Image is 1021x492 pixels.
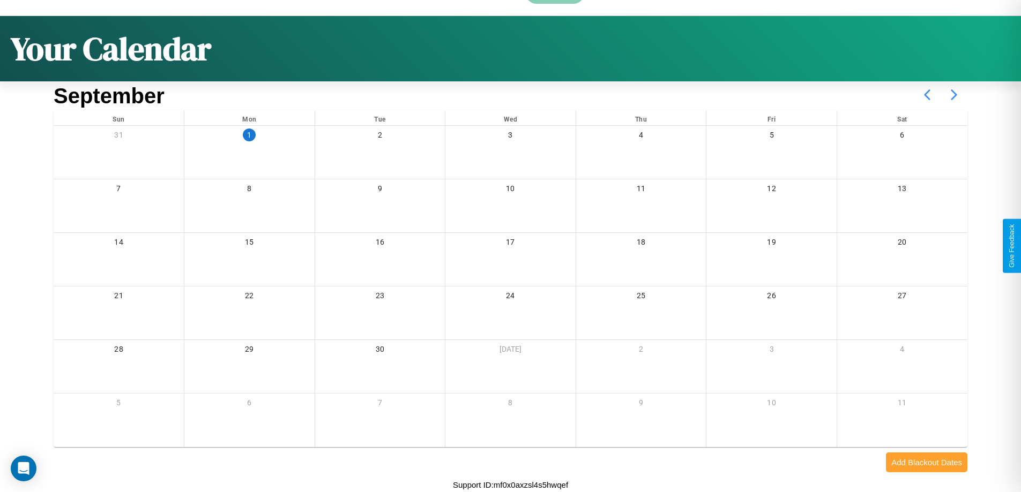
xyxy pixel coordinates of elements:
[54,110,184,125] div: Sun
[315,286,445,308] div: 23
[706,233,837,255] div: 19
[706,340,837,362] div: 3
[54,233,184,255] div: 14
[184,179,315,201] div: 8
[886,452,967,472] button: Add Blackout Dates
[11,456,36,481] div: Open Intercom Messenger
[837,233,967,255] div: 20
[54,286,184,308] div: 21
[576,340,706,362] div: 2
[576,233,706,255] div: 18
[576,179,706,201] div: 11
[706,393,837,415] div: 10
[576,110,706,125] div: Thu
[576,286,706,308] div: 25
[445,233,576,255] div: 17
[243,128,256,141] div: 1
[315,126,445,148] div: 2
[837,340,967,362] div: 4
[184,393,315,415] div: 6
[54,84,165,108] h2: September
[837,179,967,201] div: 13
[453,478,568,492] p: Support ID: mf0x0axzsl4s5hwqef
[184,286,315,308] div: 22
[445,110,576,125] div: Wed
[837,286,967,308] div: 27
[184,110,315,125] div: Mon
[11,27,211,71] h1: Your Calendar
[54,393,184,415] div: 5
[576,126,706,148] div: 4
[445,393,576,415] div: 8
[445,126,576,148] div: 3
[315,110,445,125] div: Tue
[706,110,837,125] div: Fri
[315,179,445,201] div: 9
[54,179,184,201] div: 7
[837,110,967,125] div: Sat
[315,393,445,415] div: 7
[706,126,837,148] div: 5
[315,233,445,255] div: 16
[576,393,706,415] div: 9
[54,340,184,362] div: 28
[1008,224,1016,268] div: Give Feedback
[54,126,184,148] div: 31
[837,393,967,415] div: 11
[445,179,576,201] div: 10
[184,233,315,255] div: 15
[706,286,837,308] div: 26
[445,286,576,308] div: 24
[706,179,837,201] div: 12
[184,340,315,362] div: 29
[445,340,576,362] div: [DATE]
[315,340,445,362] div: 30
[837,126,967,148] div: 6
